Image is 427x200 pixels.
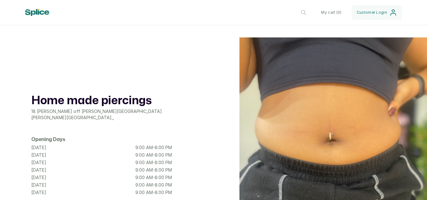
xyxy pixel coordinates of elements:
[31,174,46,181] p: [DATE]
[31,144,46,151] p: [DATE]
[135,152,172,158] p: 9:00 AM - 8:00 PM
[135,182,172,188] p: 9:00 AM - 8:00 PM
[31,152,46,158] p: [DATE]
[31,93,172,108] h1: Home made piercings
[31,182,46,188] p: [DATE]
[31,159,46,166] p: [DATE]
[352,5,402,20] button: Customer Login
[31,189,46,196] p: [DATE]
[135,167,172,173] p: 9:00 AM - 8:00 PM
[135,159,172,166] p: 9:00 AM - 8:00 PM
[31,108,172,121] p: 18 [PERSON_NAME] off [PERSON_NAME][GEOGRAPHIC_DATA] [PERSON_NAME][GEOGRAPHIC_DATA] , ,
[357,10,387,15] span: Customer Login
[31,136,172,143] h2: Opening Days
[316,5,346,20] button: My cart (0)
[135,144,172,151] p: 9:00 AM - 8:00 PM
[31,167,46,173] p: [DATE]
[135,189,172,196] p: 9:00 AM - 8:00 PM
[135,174,172,181] p: 9:00 AM - 8:00 PM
